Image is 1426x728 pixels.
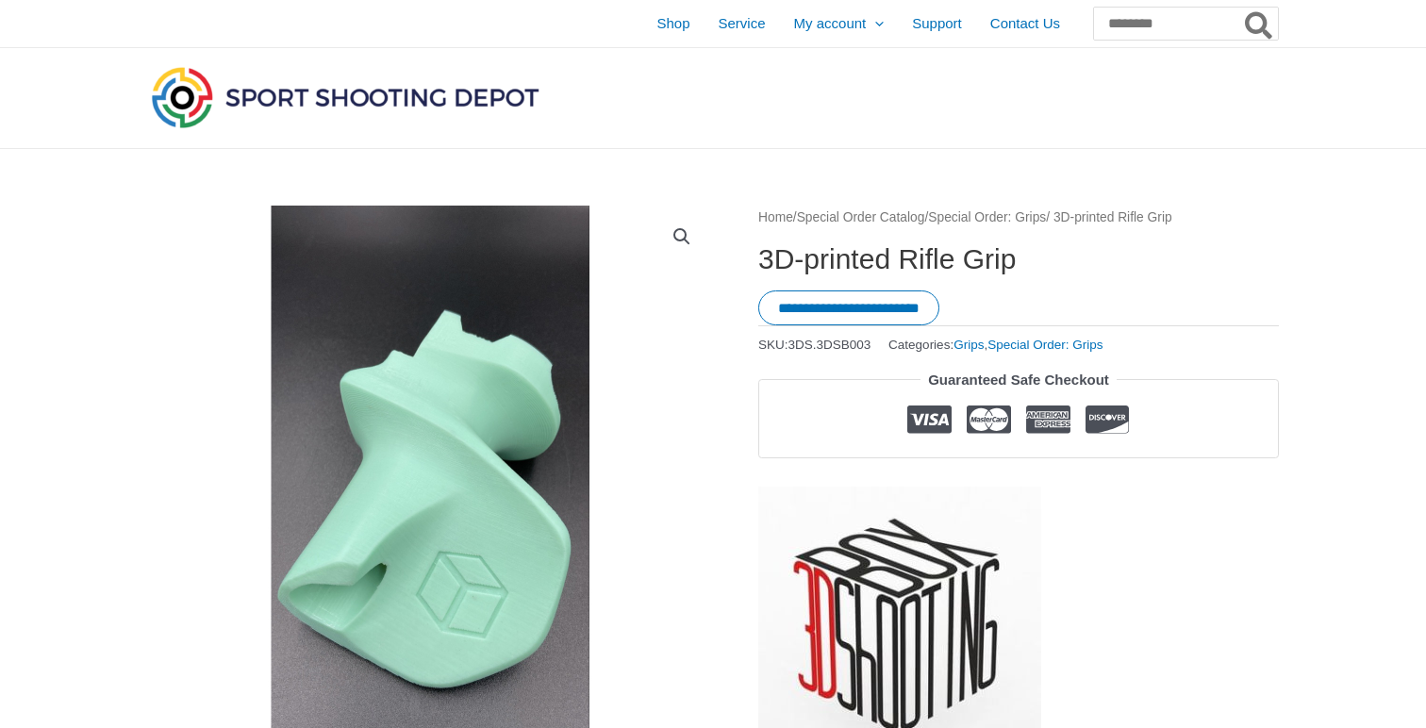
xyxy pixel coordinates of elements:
a: Grips [953,338,984,352]
button: Search [1241,8,1278,40]
legend: Guaranteed Safe Checkout [920,367,1117,393]
a: Special Order Catalog [797,210,925,224]
a: Home [758,210,793,224]
img: Sport Shooting Depot [147,62,543,132]
span: Categories: , [888,333,1103,356]
span: 3DS.3DSB003 [788,338,871,352]
span: SKU: [758,333,871,356]
a: Special Order: Grips [987,338,1103,352]
h1: 3D-printed Rifle Grip [758,242,1279,276]
a: View full-screen image gallery [665,220,699,254]
nav: Breadcrumb [758,206,1279,230]
a: Special Order: Grips [928,210,1046,224]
